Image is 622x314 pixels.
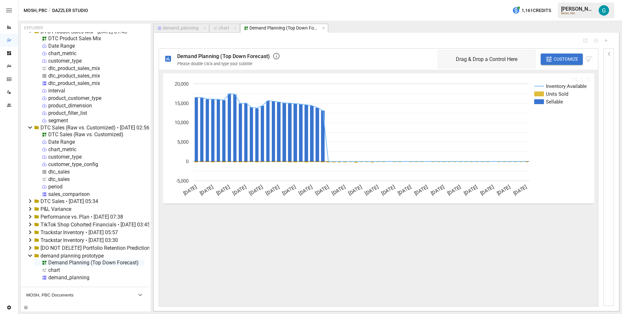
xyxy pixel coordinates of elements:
div: DTC Sales • [DATE] 05:34 [40,198,98,204]
div: product_dimension [48,103,92,109]
text: 5,000 [177,139,189,145]
span: MOSH, PBC Documents [26,293,136,297]
text: [DATE] [430,184,445,196]
div: chart_metric [48,50,76,56]
div: period [48,184,63,190]
button: MOSH, PBC Documents [21,287,149,303]
text: [DATE] [413,184,429,196]
div: Drag & Drop a Control Here [438,50,536,68]
text: [DATE] [265,184,280,196]
text: [DATE] [364,184,379,196]
text: 0 [186,159,189,164]
div: customer_type [48,154,82,160]
span: Demand Planning (Top Down Forecast) [177,53,270,59]
div: chart [219,25,229,31]
div: Trackstar Inventory • [DATE] 05:57 [40,229,118,235]
div: P&L Variance [40,206,71,212]
div: product_filter_list [48,110,87,116]
text: [DATE] [331,184,346,196]
text: [DATE] [232,184,247,196]
button: demand_planning [153,24,209,33]
img: Gavin Acres [599,5,609,16]
text: 15,000 [175,101,189,106]
text: 20,000 [175,81,189,87]
div: demand_planning [163,25,199,31]
div: Demand Planning (Top Down Forecast) [249,25,317,31]
text: [DATE] [281,184,297,196]
div: Date Range [48,139,75,145]
span: 1,161 Credits [522,6,551,15]
div: chart [48,267,60,273]
text: Inventory Available [546,83,587,89]
div: product_customer_type [48,95,101,101]
text: [DATE] [479,184,495,196]
text: [DATE] [496,184,512,196]
div: dtc_sales [48,176,70,182]
span: Please double click and type your subtitle [177,61,252,66]
div: interval [48,88,65,94]
text: [DATE] [380,184,396,196]
div: DTC Sales (Raw vs. Customized) • [DATE] 02:56 [40,125,149,131]
button: chart [209,24,240,33]
text: -5,000 [176,178,189,184]
text: 10,000 [175,120,189,126]
div: / [49,6,51,15]
button: Collapse Folders [22,305,29,310]
button: Demand Planning (Top Down Forecast) [240,24,328,33]
text: [DATE] [347,184,363,196]
svg: A chart. [163,74,594,204]
div: customer_type [48,58,82,64]
text: [DATE] [199,184,214,196]
div: Trackstar Inventory • [DATE] 03:30 [40,237,118,243]
text: [DATE] [463,184,478,196]
text: [DATE] [314,184,330,196]
div: dtc_sales [48,169,70,175]
div: [PERSON_NAME] [561,6,595,12]
span: Customize [554,55,578,63]
text: [DATE] [298,184,313,196]
div: [DO NOT DELETE] Portfolio Retention Prediction Accuracy [40,245,172,251]
div: dtc_product_sales_mix [48,80,100,86]
text: [DATE] [182,184,198,196]
div: TikTok Shop Cohorted Financials • [DATE] 03:45 [40,222,150,228]
text: [DATE] [446,184,462,196]
div: customer_type_config [48,161,98,167]
div: Demand Planning (Top Down Forecast) [48,260,139,266]
div: dtc_product_sales_mix [48,65,100,71]
button: Document History [593,38,598,43]
div: demand planning prototype [40,253,104,259]
div: dtc_product_sales_mix [48,73,100,79]
button: MOSH, PBC [24,6,47,15]
div: DTC Sales (Raw vs. Customized) [48,131,123,138]
div: DTC Product Sales Mix [48,35,101,42]
div: chart_metric [48,146,76,152]
button: Run Query [604,38,609,43]
div: sales_comparison [48,191,90,197]
div: Performance vs. Plan • [DATE] 07:38 [40,214,123,220]
text: [DATE] [513,184,528,196]
div: Date Range [48,43,75,49]
button: Open Report [583,38,588,43]
text: Units Sold [546,91,568,97]
div: segment [48,117,68,124]
div: MOSH, PBC [561,12,595,15]
text: [DATE] [215,184,231,196]
div: demand_planning [48,274,89,281]
button: Gavin Acres [595,1,613,19]
button: View documentation [585,54,593,65]
div: EXPLORER [24,26,43,30]
button: Customize [541,54,583,65]
button: 1,161Credits [510,5,554,17]
text: [DATE] [397,184,412,196]
text: Sellable [546,99,563,105]
text: [DATE] [248,184,264,196]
